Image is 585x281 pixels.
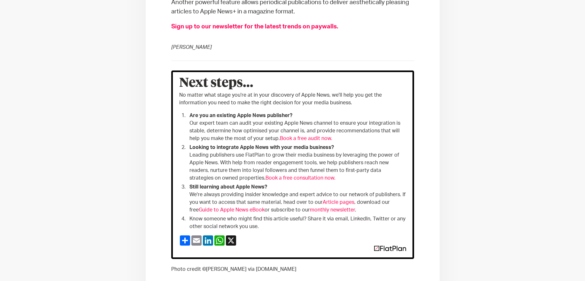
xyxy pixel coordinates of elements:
[179,91,406,107] p: No matter what stage you're at in your discovery of Apple News, we'll help you get the informatio...
[171,24,338,30] a: Sign up to our newsletter for the latest trends on paywalls.
[310,207,355,212] a: monthly newsletter
[199,207,265,212] a: Guide to Apple News eBook
[214,235,225,246] a: WhatsApp
[171,265,414,273] p: Photo credit ©[PERSON_NAME] via [DOMAIN_NAME]
[179,235,191,246] a: Share
[189,113,292,118] strong: Are you an existing Apple News publisher?
[191,235,202,246] a: Email
[187,215,406,230] li: Know someone who might find this article useful? Share it via email, LinkedIn, Twitter or any oth...
[323,200,354,205] a: Article pages
[266,175,335,181] a: Book a free consultation now.
[187,144,406,182] li: Leading publishers use FlatPlan to grow their media business by leveraging the power of Apple New...
[189,145,334,150] strong: Looking to integrate Apple News with your media business? ‍
[187,112,406,142] li: Our expert team can audit your existing Apple News channel to ensure your integration is stable, ...
[179,78,406,88] h3: Next steps...
[171,43,414,51] p: [PERSON_NAME]
[280,136,332,141] a: Book a free audit now.
[189,184,267,189] strong: Still learning about Apple News?
[225,235,237,246] a: X
[187,183,406,214] li: We're always providing insider knowledge and expert advice to our network of publishers. If you w...
[202,235,214,246] a: LinkedIn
